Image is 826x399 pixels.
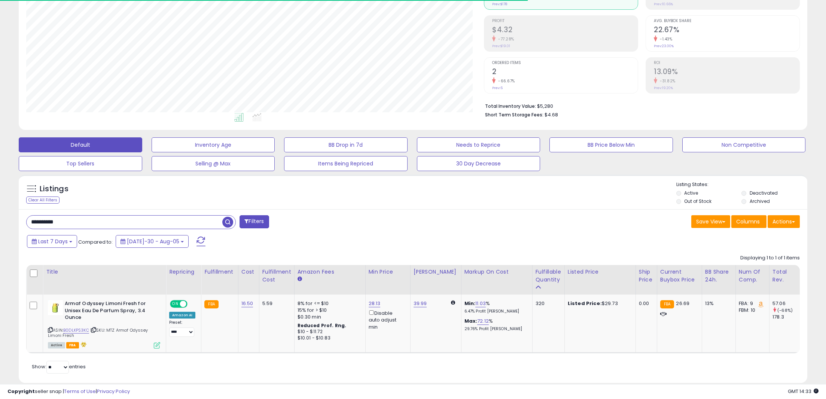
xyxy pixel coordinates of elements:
button: Last 7 Days [27,235,77,248]
div: 5.59 [262,300,289,307]
span: | SKU: MTZ Armaf Odyssey Limoni Fresh [48,327,148,338]
div: $29.73 [568,300,630,307]
div: 8% for <= $10 [298,300,360,307]
span: ON [171,301,180,307]
div: Current Buybox Price [660,268,699,284]
div: Min Price [369,268,407,276]
div: Displaying 1 to 1 of 1 items [740,255,800,262]
small: (-68%) [777,307,793,313]
span: Avg. Buybox Share [654,19,799,23]
h2: $4.32 [492,25,638,36]
p: 6.47% Profit [PERSON_NAME] [464,309,527,314]
div: 320 [536,300,559,307]
p: Listing States: [676,181,807,188]
div: $10.01 - $10.83 [298,335,360,341]
b: Max: [464,317,478,325]
span: Ordered Items [492,61,638,65]
a: B0DLKPS3KC [63,327,89,333]
small: Prev: 10.66% [654,2,673,6]
small: FBA [204,300,218,308]
button: Columns [731,215,766,228]
h2: 2 [492,67,638,77]
h2: 22.67% [654,25,799,36]
th: The percentage added to the cost of goods (COGS) that forms the calculator for Min & Max prices. [461,265,532,295]
button: Items Being Repriced [284,156,408,171]
div: Fulfillable Quantity [536,268,561,284]
small: Prev: 23.00% [654,44,674,48]
button: Actions [768,215,800,228]
div: Listed Price [568,268,633,276]
a: Privacy Policy [97,388,130,395]
button: Selling @ Max [152,156,275,171]
b: Armaf Odyssey Limoni Fresh for Unisex Eau De Parfum Spray, 3.4 Ounce [65,300,156,323]
button: Inventory Age [152,137,275,152]
div: 57.06 [772,300,803,307]
a: 39.99 [414,300,427,307]
small: Prev: 6 [492,86,503,90]
span: Profit [492,19,638,23]
span: Compared to: [78,238,113,246]
a: 72.12 [477,317,489,325]
small: -1.43% [657,36,672,42]
button: Default [19,137,142,152]
span: [DATE]-30 - Aug-05 [127,238,179,245]
span: Show: entries [32,363,86,370]
div: seller snap | | [7,388,130,395]
div: Ship Price [639,268,654,284]
b: Total Inventory Value: [485,103,536,109]
small: Prev: 19.20% [654,86,673,90]
small: FBA [660,300,674,308]
div: Num of Comp. [739,268,766,284]
span: Last 7 Days [38,238,68,245]
button: Needs to Reprice [417,137,540,152]
div: Markup on Cost [464,268,529,276]
div: Fulfillment [204,268,235,276]
small: -77.28% [496,36,514,42]
h2: 13.09% [654,67,799,77]
span: ROI [654,61,799,65]
b: Listed Price: [568,300,602,307]
small: -31.82% [657,78,676,84]
button: BB Drop in 7d [284,137,408,152]
li: $5,280 [485,101,794,110]
div: Total Rev. [772,268,800,284]
div: 0.00 [639,300,651,307]
div: Repricing [169,268,198,276]
strong: Copyright [7,388,35,395]
button: [DATE]-30 - Aug-05 [116,235,189,248]
div: FBA: 9 [739,300,763,307]
img: 31t1fFmJt2L._SL40_.jpg [48,300,63,315]
small: Amazon Fees. [298,276,302,283]
a: 16.50 [241,300,253,307]
div: 178.3 [772,314,803,320]
button: Non Competitive [682,137,806,152]
button: BB Price Below Min [549,137,673,152]
a: 11.03 [475,300,486,307]
div: Clear All Filters [26,197,60,204]
small: -66.67% [496,78,515,84]
div: $0.30 min [298,314,360,320]
div: % [464,318,527,332]
label: Out of Stock [684,198,711,204]
div: Preset: [169,320,195,337]
span: All listings currently available for purchase on Amazon [48,342,65,348]
span: FBA [66,342,79,348]
small: Prev: $19.01 [492,44,510,48]
button: Top Sellers [19,156,142,171]
span: Columns [736,218,760,225]
div: Fulfillment Cost [262,268,291,284]
button: Filters [240,215,269,228]
a: 28.13 [369,300,381,307]
label: Archived [750,198,770,204]
button: 30 Day Decrease [417,156,540,171]
h5: Listings [40,184,68,194]
i: hazardous material [79,342,87,347]
div: [PERSON_NAME] [414,268,458,276]
span: OFF [186,301,198,307]
b: Reduced Prof. Rng. [298,322,347,329]
div: Disable auto adjust min [369,309,405,331]
div: 15% for > $10 [298,307,360,314]
div: Cost [241,268,256,276]
div: ASIN: [48,300,160,348]
b: Short Term Storage Fees: [485,112,543,118]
